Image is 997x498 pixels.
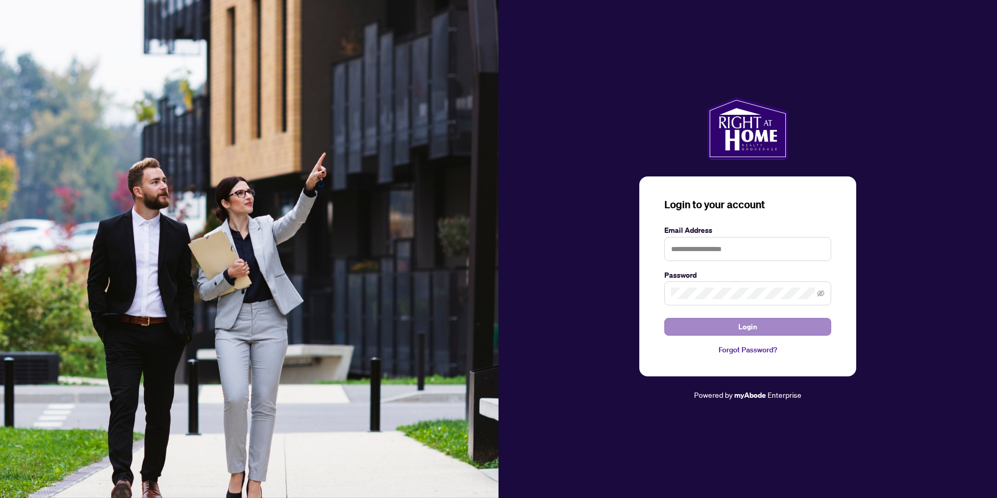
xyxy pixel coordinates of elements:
label: Email Address [664,224,831,236]
span: Enterprise [768,390,801,399]
h3: Login to your account [664,197,831,212]
a: myAbode [734,389,766,401]
img: ma-logo [707,97,788,160]
label: Password [664,269,831,281]
button: Login [664,318,831,336]
span: eye-invisible [817,290,824,297]
a: Forgot Password? [664,344,831,355]
span: Login [738,318,757,335]
span: Powered by [694,390,733,399]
